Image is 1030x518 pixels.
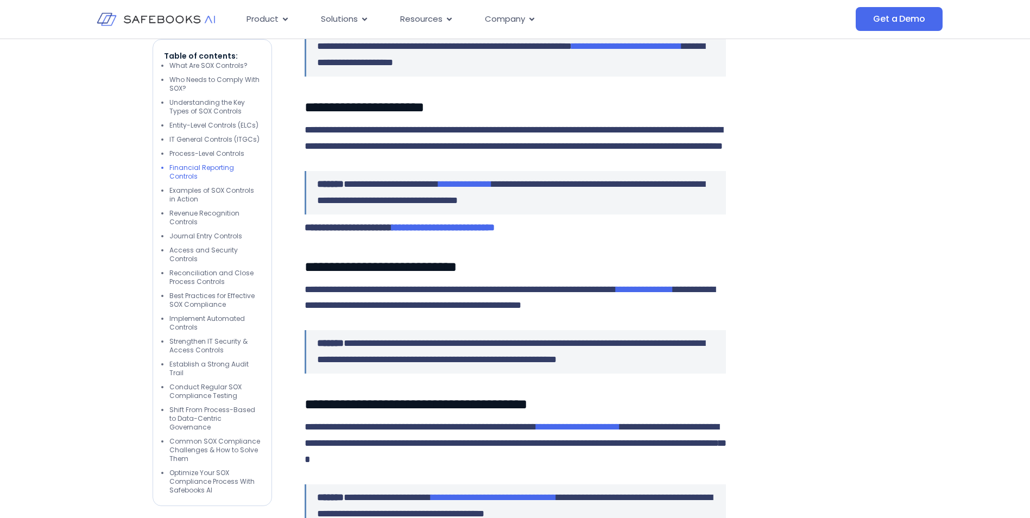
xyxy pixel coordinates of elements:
li: Conduct Regular SOX Compliance Testing [169,383,261,400]
li: What Are SOX Controls? [169,61,261,70]
nav: Menu [238,9,747,30]
span: Resources [400,13,443,26]
li: Who Needs to Comply With SOX? [169,75,261,93]
li: Entity-Level Controls (ELCs) [169,121,261,130]
p: Table of contents: [164,50,261,61]
li: Implement Automated Controls [169,314,261,332]
li: Access and Security Controls [169,246,261,263]
li: Revenue Recognition Controls [169,209,261,226]
li: Best Practices for Effective SOX Compliance [169,292,261,309]
div: Menu Toggle [238,9,747,30]
span: Company [485,13,525,26]
li: Process-Level Controls [169,149,261,158]
span: Product [247,13,279,26]
li: Understanding the Key Types of SOX Controls [169,98,261,116]
li: IT General Controls (ITGCs) [169,135,261,144]
li: Shift From Process-Based to Data-Centric Governance [169,406,261,432]
li: Journal Entry Controls [169,232,261,241]
a: Get a Demo [856,7,942,31]
li: Common SOX Compliance Challenges & How to Solve Them [169,437,261,463]
li: Strengthen IT Security & Access Controls [169,337,261,355]
span: Solutions [321,13,358,26]
li: Examples of SOX Controls in Action [169,186,261,204]
li: Reconciliation and Close Process Controls [169,269,261,286]
li: Optimize Your SOX Compliance Process With Safebooks AI [169,469,261,495]
li: Establish a Strong Audit Trail [169,360,261,377]
li: Financial Reporting Controls [169,163,261,181]
span: Get a Demo [873,14,925,24]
